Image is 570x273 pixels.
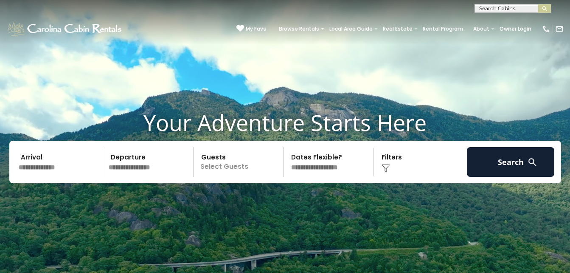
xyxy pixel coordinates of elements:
a: Real Estate [379,23,417,35]
img: phone-regular-white.png [542,25,550,33]
a: Browse Rentals [275,23,323,35]
h1: Your Adventure Starts Here [6,109,564,136]
a: My Favs [236,25,266,33]
a: Local Area Guide [325,23,377,35]
img: mail-regular-white.png [555,25,564,33]
a: Rental Program [418,23,467,35]
img: search-regular-white.png [527,157,538,168]
img: White-1-1-2.png [6,20,124,37]
button: Search [467,147,555,177]
p: Select Guests [196,147,284,177]
a: About [469,23,494,35]
a: Owner Login [495,23,536,35]
span: My Favs [246,25,266,33]
img: filter--v1.png [382,164,390,173]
